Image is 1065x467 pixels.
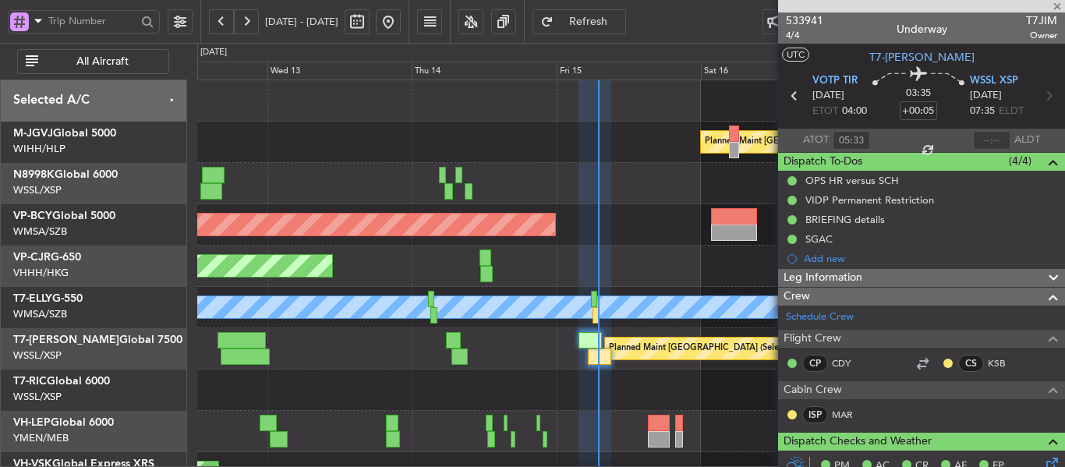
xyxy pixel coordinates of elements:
span: T7JIM [1026,12,1057,29]
div: SGAC [805,232,833,246]
button: All Aircraft [17,49,169,74]
div: Underway [897,21,947,37]
span: ALDT [1014,133,1040,148]
a: Schedule Crew [786,310,854,325]
span: 533941 [786,12,823,29]
span: Leg Information [784,269,862,287]
a: M-JGVJGlobal 5000 [13,128,116,139]
div: ISP [802,406,828,423]
span: Flight Crew [784,330,841,348]
span: Dispatch Checks and Weather [784,433,932,451]
span: VP-BCY [13,211,52,221]
a: KSB [988,356,1023,370]
span: N8998K [13,169,55,180]
span: Cabin Crew [784,381,842,399]
a: MAR [832,408,867,422]
span: [DATE] - [DATE] [265,15,338,29]
span: All Aircraft [41,56,164,67]
a: WSSL/XSP [13,183,62,197]
div: Sat 16 [701,62,845,80]
span: 04:00 [842,104,867,119]
div: CP [802,355,828,372]
button: UTC [782,48,809,62]
span: 4/4 [786,29,823,42]
div: VIDP Permanent Restriction [805,193,934,207]
div: BRIEFING details [805,213,885,226]
a: T7-RICGlobal 6000 [13,376,110,387]
a: WSSL/XSP [13,390,62,404]
a: T7-[PERSON_NAME]Global 7500 [13,334,182,345]
a: T7-ELLYG-550 [13,293,83,304]
div: Planned Maint [GEOGRAPHIC_DATA] (Seletar) [705,130,888,154]
span: VOTP TIR [812,73,858,89]
span: (4/4) [1009,153,1031,169]
div: CS [958,355,984,372]
span: VP-CJR [13,252,51,263]
div: Thu 14 [412,62,556,80]
a: WMSA/SZB [13,225,67,239]
div: [DATE] [200,46,227,59]
span: 07:35 [970,104,995,119]
span: T7-[PERSON_NAME] [13,334,119,345]
div: OPS HR versus SCH [805,174,899,187]
div: Fri 15 [557,62,701,80]
button: Refresh [532,9,626,34]
span: VH-LEP [13,417,51,428]
div: Wed 13 [267,62,412,80]
span: T7-[PERSON_NAME] [869,49,975,65]
a: WIHH/HLP [13,142,65,156]
a: VP-CJRG-650 [13,252,81,263]
a: WMSA/SZB [13,307,67,321]
div: Planned Maint [GEOGRAPHIC_DATA] (Seletar) [609,337,792,360]
span: ETOT [812,104,838,119]
span: WSSL XSP [970,73,1018,89]
span: ELDT [999,104,1024,119]
a: VHHH/HKG [13,266,69,280]
span: ATOT [803,133,829,148]
a: YMEN/MEB [13,431,69,445]
span: Dispatch To-Dos [784,153,862,171]
a: VP-BCYGlobal 5000 [13,211,115,221]
span: 03:35 [906,86,931,101]
span: Crew [784,288,810,306]
a: CDY [832,356,867,370]
input: Trip Number [48,9,136,33]
span: Refresh [557,16,621,27]
span: [DATE] [970,88,1002,104]
span: T7-ELLY [13,293,52,304]
a: N8998KGlobal 6000 [13,169,118,180]
a: VH-LEPGlobal 6000 [13,417,114,428]
span: [DATE] [812,88,844,104]
span: Owner [1026,29,1057,42]
span: T7-RIC [13,376,47,387]
div: Add new [804,252,1057,265]
a: WSSL/XSP [13,348,62,363]
span: M-JGVJ [13,128,53,139]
